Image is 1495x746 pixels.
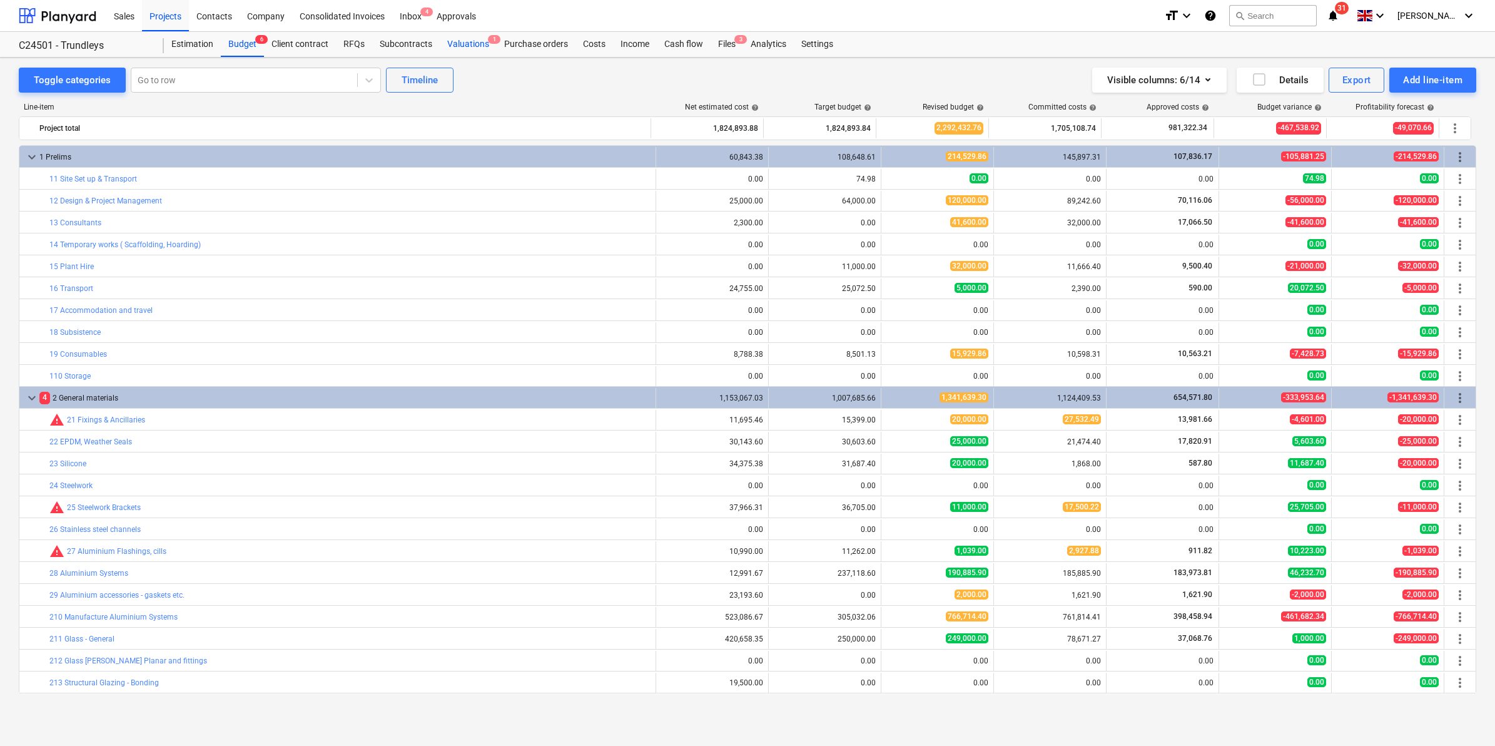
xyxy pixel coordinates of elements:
div: 25,072.50 [774,284,876,293]
div: 74.98 [774,175,876,183]
span: More actions [1452,522,1467,537]
span: 2,927.88 [1067,546,1101,556]
span: Committed costs exceed revised budget [49,412,64,427]
div: 36,705.00 [774,503,876,512]
a: Budget6 [221,32,264,57]
div: 12,991.67 [661,569,763,578]
div: 10,990.00 [661,547,763,556]
span: -21,000.00 [1285,261,1326,271]
span: 31 [1335,2,1349,14]
span: help [1424,104,1434,111]
span: 4 [39,392,50,404]
span: More actions [1452,434,1467,449]
div: 89,242.60 [999,197,1101,205]
span: 20,000.00 [950,458,988,468]
span: 120,000.00 [946,195,988,205]
span: More actions [1452,500,1467,515]
span: 1 [488,35,500,44]
a: 21 Fixings & Ancillaries [67,416,145,424]
div: 0.00 [886,481,988,490]
span: 981,322.34 [1167,123,1209,133]
div: Cash flow [657,32,711,57]
span: More actions [1452,631,1467,646]
span: help [861,104,871,111]
span: -49,070.66 [1393,122,1434,134]
span: More actions [1452,193,1467,208]
div: Net estimated cost [685,103,759,111]
span: search [1235,11,1245,21]
div: 64,000.00 [774,197,876,205]
div: Details [1252,72,1309,88]
span: -1,039.00 [1402,546,1439,556]
span: keyboard_arrow_down [24,391,39,406]
span: 17,820.91 [1177,437,1214,446]
div: Client contract [264,32,336,57]
div: Valuations [440,32,497,57]
a: 110 Storage [49,372,91,381]
div: 1,124,409.53 [999,394,1101,402]
a: Estimation [164,32,221,57]
a: 11 Site Set up & Transport [49,175,137,183]
div: 185,885.90 [999,569,1101,578]
div: 10,598.31 [999,350,1101,359]
span: More actions [1452,566,1467,581]
span: -249,000.00 [1394,633,1439,643]
span: 25,000.00 [950,436,988,446]
div: 0.00 [661,240,763,249]
a: 210 Manufacture Aluminium Systems [49,613,178,621]
div: 0.00 [774,240,876,249]
span: More actions [1452,150,1467,165]
span: -25,000.00 [1398,436,1439,446]
div: 1,705,108.74 [994,118,1096,138]
div: Budget [221,32,264,57]
span: 0.00 [1420,370,1439,381]
span: 20,072.50 [1288,283,1326,293]
span: -2,000.00 [1402,590,1439,600]
div: 0.00 [886,240,988,249]
span: More actions [1452,347,1467,362]
div: 30,143.60 [661,437,763,446]
span: 0.00 [1307,327,1326,337]
span: More actions [1452,391,1467,406]
span: -190,885.90 [1394,568,1439,578]
i: keyboard_arrow_down [1179,8,1194,23]
span: -214,529.86 [1394,151,1439,161]
span: 587.80 [1187,459,1214,468]
span: 37,068.76 [1177,634,1214,643]
i: keyboard_arrow_down [1461,8,1476,23]
div: 237,118.60 [774,569,876,578]
span: More actions [1452,325,1467,340]
a: Income [613,32,657,57]
a: 18 Subsistence [49,328,101,337]
span: 766,714.40 [946,611,988,621]
div: 0.00 [1112,306,1214,315]
div: Target budget [814,103,871,111]
a: 25 Steelwork Brackets [67,503,141,512]
span: -20,000.00 [1398,458,1439,468]
span: 0.00 [1307,480,1326,490]
span: 70,116.06 [1177,196,1214,205]
span: 0.00 [1307,524,1326,534]
a: Analytics [743,32,794,57]
span: help [749,104,759,111]
span: More actions [1452,412,1467,427]
a: Valuations1 [440,32,497,57]
span: 2,292,432.76 [935,122,983,134]
div: 0.00 [661,372,763,381]
div: 0.00 [999,328,1101,337]
div: 0.00 [1112,328,1214,337]
a: Costs [575,32,613,57]
span: 0.00 [1420,239,1439,249]
span: -11,000.00 [1398,502,1439,512]
div: 15,399.00 [774,416,876,424]
div: 11,262.00 [774,547,876,556]
button: Details [1237,68,1324,93]
div: Settings [794,32,841,57]
button: Visible columns:6/14 [1092,68,1227,93]
span: 17,500.22 [1063,502,1101,512]
span: Committed costs exceed revised budget [49,500,64,515]
div: Budget variance [1257,103,1322,111]
span: -766,714.40 [1394,611,1439,621]
span: More actions [1452,281,1467,296]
